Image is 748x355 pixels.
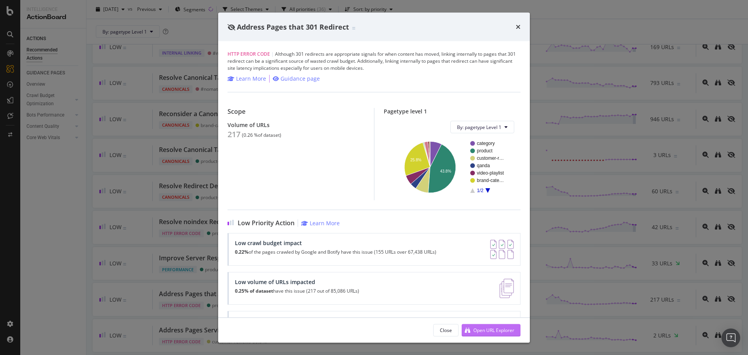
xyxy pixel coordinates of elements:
[516,22,520,32] div: times
[228,51,520,72] div: Although 301 redirects are appropriate signals for when content has moved, linking internally to ...
[235,288,273,294] strong: 0.25% of dataset
[433,324,459,336] button: Close
[477,178,504,183] text: brand-cate…
[235,279,359,285] div: Low volume of URLs impacted
[722,329,740,347] div: Open Intercom Messenger
[228,130,240,139] div: 217
[235,249,249,255] strong: 0.22%
[228,24,235,30] div: eye-slash
[228,51,270,57] span: HTTP Error Code
[457,124,501,130] span: By: pagetype Level 1
[237,22,349,31] span: Address Pages that 301 Redirect
[499,279,514,298] img: e5DMFwAAAABJRU5ErkJggg==
[410,158,421,162] text: 25.8%
[440,169,451,173] text: 43.8%
[228,108,365,115] div: Scope
[473,327,514,333] div: Open URL Explorer
[236,75,266,83] div: Learn More
[235,249,436,255] p: of the pages crawled by Google and Botify have this issue (155 URLs over 67,438 URLs)
[301,219,340,227] a: Learn More
[477,148,493,154] text: product
[477,170,504,176] text: video-playlist
[450,121,514,133] button: By: pagetype Level 1
[477,188,483,193] text: 1/2
[218,12,530,343] div: modal
[352,27,355,29] img: Equal
[390,140,512,194] svg: A chart.
[477,141,495,146] text: category
[273,75,320,83] a: Guidance page
[235,288,359,294] p: have this issue (217 out of 85,086 URLs)
[384,108,521,115] div: Pagetype level 1
[228,75,266,83] a: Learn More
[235,240,436,246] div: Low crawl budget impact
[310,219,340,227] div: Learn More
[242,132,281,138] div: ( 0.26 % of dataset )
[462,324,520,336] button: Open URL Explorer
[271,51,274,57] span: |
[238,219,295,227] span: Low Priority Action
[228,122,365,128] div: Volume of URLs
[280,75,320,83] div: Guidance page
[440,327,452,333] div: Close
[490,240,514,259] img: AY0oso9MOvYAAAAASUVORK5CYII=
[477,155,504,161] text: customer-r…
[477,163,490,168] text: qanda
